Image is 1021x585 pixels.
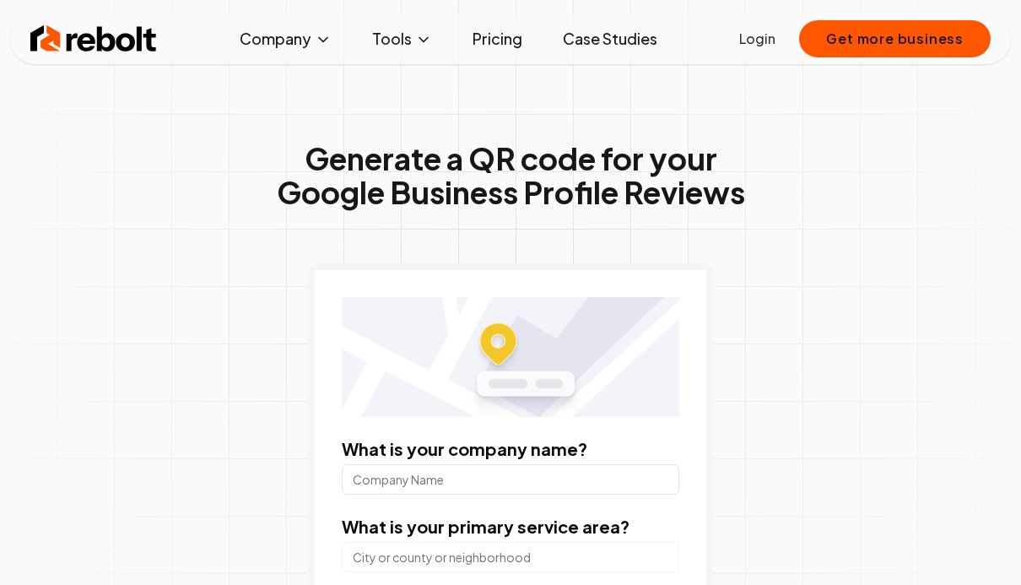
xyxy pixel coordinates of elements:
h1: Generate a QR code for your Google Business Profile Reviews [277,142,745,209]
input: Company Name [342,464,679,495]
label: What is your primary service area? [342,516,629,537]
a: Case Studies [549,22,671,56]
button: Get more business [799,20,991,57]
button: Tools [359,22,446,56]
a: Login [739,29,775,49]
button: Company [226,22,345,56]
img: Location map [342,297,679,417]
label: What is your company name? [342,438,587,459]
a: Pricing [459,22,536,56]
img: Rebolt Logo [30,22,157,56]
input: City or county or neighborhood [342,542,679,572]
